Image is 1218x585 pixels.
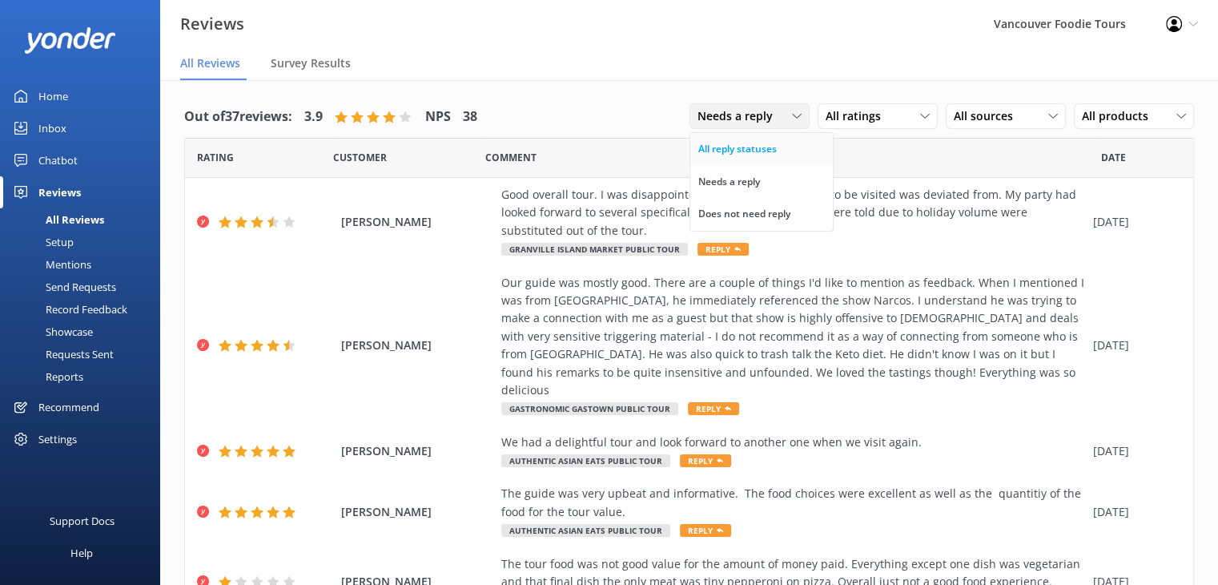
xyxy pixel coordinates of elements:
[38,391,99,423] div: Recommend
[341,337,493,354] span: [PERSON_NAME]
[341,442,493,460] span: [PERSON_NAME]
[10,208,160,231] a: All Reviews
[501,454,670,467] span: Authentic Asian Eats Public Tour
[70,537,93,569] div: Help
[10,321,160,343] a: Showcase
[501,524,670,537] span: Authentic Asian Eats Public Tour
[698,141,777,157] div: All reply statuses
[501,402,678,415] span: Gastronomic Gastown Public Tour
[10,343,114,365] div: Requests Sent
[463,107,477,127] h4: 38
[10,253,91,276] div: Mentions
[10,231,160,253] a: Setup
[10,298,160,321] a: Record Feedback
[184,107,292,127] h4: Out of 37 reviews:
[1082,107,1158,125] span: All products
[10,365,83,388] div: Reports
[38,112,66,144] div: Inbox
[10,253,160,276] a: Mentions
[1093,442,1173,460] div: [DATE]
[698,174,760,190] div: Needs a reply
[10,276,116,298] div: Send Requests
[10,276,160,298] a: Send Requests
[24,27,116,54] img: yonder-white-logo.png
[10,365,160,388] a: Reports
[485,150,537,165] span: Question
[698,206,790,222] div: Does not need reply
[180,55,240,71] span: All Reviews
[1101,150,1126,165] span: Date
[954,107,1023,125] span: All sources
[425,107,451,127] h4: NPS
[271,55,351,71] span: Survey Results
[341,503,493,521] span: [PERSON_NAME]
[180,11,244,37] h3: Reviews
[38,144,78,176] div: Chatbot
[10,343,160,365] a: Requests Sent
[304,107,323,127] h4: 3.9
[10,208,104,231] div: All Reviews
[50,505,115,537] div: Support Docs
[697,107,782,125] span: Needs a reply
[10,298,127,321] div: Record Feedback
[501,274,1085,400] div: Our guide was mostly good. There are a couple of things I'd like to mention as feedback. When I m...
[38,176,81,208] div: Reviews
[688,402,739,415] span: Reply
[10,321,93,343] div: Showcase
[680,454,731,467] span: Reply
[197,150,234,165] span: Date
[38,423,77,455] div: Settings
[10,231,74,253] div: Setup
[1093,337,1173,354] div: [DATE]
[1093,213,1173,231] div: [DATE]
[680,524,731,537] span: Reply
[333,150,387,165] span: Date
[501,485,1085,521] div: The guide was very upbeat and informative. The food choices were excellent as well as the quantit...
[1093,503,1173,521] div: [DATE]
[501,434,1085,451] div: We had a delightful tour and look forward to another one when we visit again.
[697,243,749,256] span: Reply
[501,243,688,256] span: Granville Island Market Public Tour
[341,213,493,231] span: [PERSON_NAME]
[38,80,68,112] div: Home
[501,186,1085,240] div: Good overall tour. I was disappointed that the list of vendors to be visited was deviated from. M...
[826,107,890,125] span: All ratings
